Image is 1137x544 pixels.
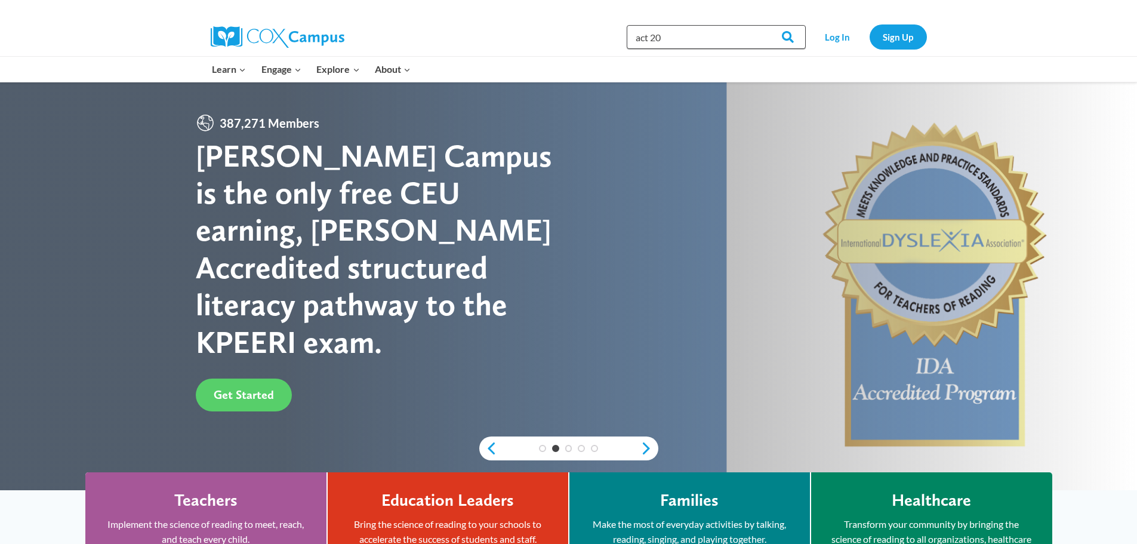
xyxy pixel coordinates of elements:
h4: Teachers [174,490,238,511]
nav: Primary Navigation [205,57,418,82]
span: 387,271 Members [215,113,324,133]
button: Child menu of Engage [254,57,309,82]
h4: Families [660,490,719,511]
a: previous [479,441,497,456]
h4: Healthcare [892,490,971,511]
nav: Secondary Navigation [812,24,927,49]
a: 4 [578,445,585,452]
a: Get Started [196,379,292,411]
a: 2 [552,445,559,452]
a: Sign Up [870,24,927,49]
a: 3 [565,445,572,452]
div: [PERSON_NAME] Campus is the only free CEU earning, [PERSON_NAME] Accredited structured literacy p... [196,137,569,361]
input: Search Cox Campus [627,25,806,49]
a: next [640,441,658,456]
a: 1 [539,445,546,452]
span: Get Started [214,388,274,402]
a: 5 [591,445,598,452]
button: Child menu of Learn [205,57,254,82]
button: Child menu of Explore [309,57,368,82]
a: Log In [812,24,864,49]
button: Child menu of About [367,57,418,82]
h4: Education Leaders [381,490,514,511]
div: content slider buttons [479,437,658,460]
img: Cox Campus [211,26,344,48]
